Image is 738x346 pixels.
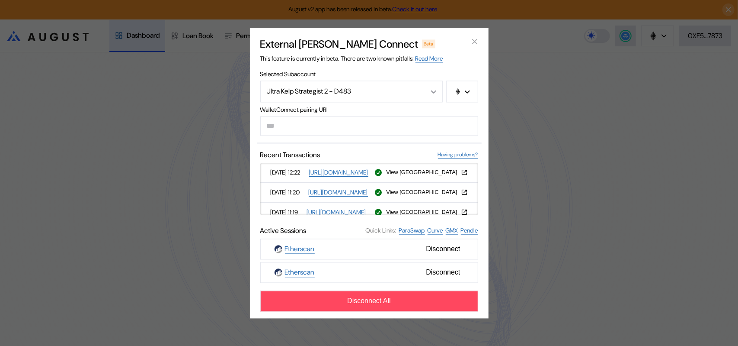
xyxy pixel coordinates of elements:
a: Etherscan [285,268,315,277]
h2: External [PERSON_NAME] Connect [260,37,419,51]
img: Etherscan [275,268,282,276]
span: Active Sessions [260,226,307,235]
button: Open menu [260,81,443,102]
button: View [GEOGRAPHIC_DATA] [386,209,467,216]
span: Quick Links: [366,227,396,235]
span: Disconnect [422,265,463,280]
a: ParaSwap [399,226,425,235]
div: Beta [422,39,436,48]
a: Etherscan [285,244,315,254]
img: chain logo [454,88,461,95]
span: [DATE] 11:19 [271,209,304,217]
button: Disconnect All [260,291,478,311]
a: [URL][DOMAIN_NAME] [309,188,368,197]
a: [URL][DOMAIN_NAME] [309,168,368,177]
a: GMX [446,226,458,235]
span: Disconnect All [347,297,391,305]
a: View [GEOGRAPHIC_DATA] [386,209,467,216]
div: Ultra Kelp Strategist 2 - D483 [267,87,418,96]
button: close modal [468,35,482,49]
button: View [GEOGRAPHIC_DATA] [386,189,467,196]
span: Disconnect [422,242,463,256]
button: EtherscanEtherscanDisconnect [260,239,478,259]
a: Having problems? [438,151,478,158]
span: WalletConnect pairing URI [260,106,478,113]
a: Read More [415,55,443,63]
button: View [GEOGRAPHIC_DATA] [386,169,467,176]
span: [DATE] 11:20 [271,189,305,197]
a: Pendle [461,226,478,235]
button: chain logo [446,81,478,102]
span: Selected Subaccount [260,70,478,78]
span: [DATE] 12:22 [271,169,306,177]
a: [URL][DOMAIN_NAME] [307,208,366,217]
span: Recent Transactions [260,150,320,159]
span: This feature is currently in beta. There are two known pitfalls: [260,55,443,62]
a: Curve [428,226,443,235]
img: Etherscan [275,245,282,253]
button: EtherscanEtherscanDisconnect [260,262,478,283]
